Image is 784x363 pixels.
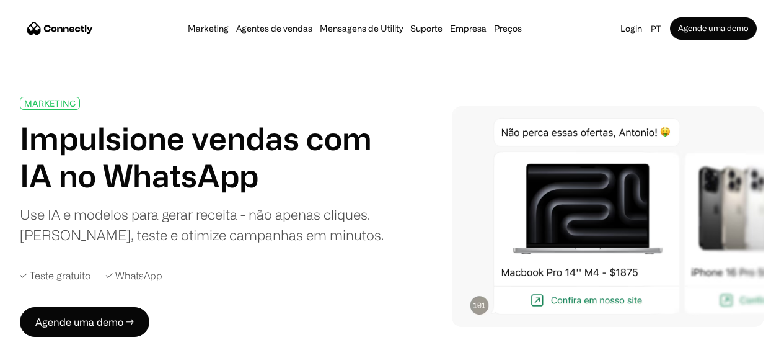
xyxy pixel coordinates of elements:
[20,270,90,282] div: ✓ Teste gratuito
[646,20,670,37] div: pt
[24,99,76,108] div: MARKETING
[12,340,74,359] aside: Language selected: Português (Brasil)
[20,120,387,194] h1: Impulsione vendas com IA no WhatsApp
[25,341,74,359] ul: Language list
[490,24,526,34] a: Preços
[450,20,487,37] div: Empresa
[27,19,93,38] a: home
[651,20,661,37] div: pt
[316,24,407,34] a: Mensagens de Utility
[20,307,149,337] a: Agende uma demo →
[670,17,757,40] a: Agende uma demo
[617,20,646,37] a: Login
[407,24,446,34] a: Suporte
[20,204,387,245] div: Use IA e modelos para gerar receita - não apenas cliques. [PERSON_NAME], teste e otimize campanha...
[184,24,232,34] a: Marketing
[446,20,490,37] div: Empresa
[105,270,162,282] div: ✓ WhatsApp
[232,24,316,34] a: Agentes de vendas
